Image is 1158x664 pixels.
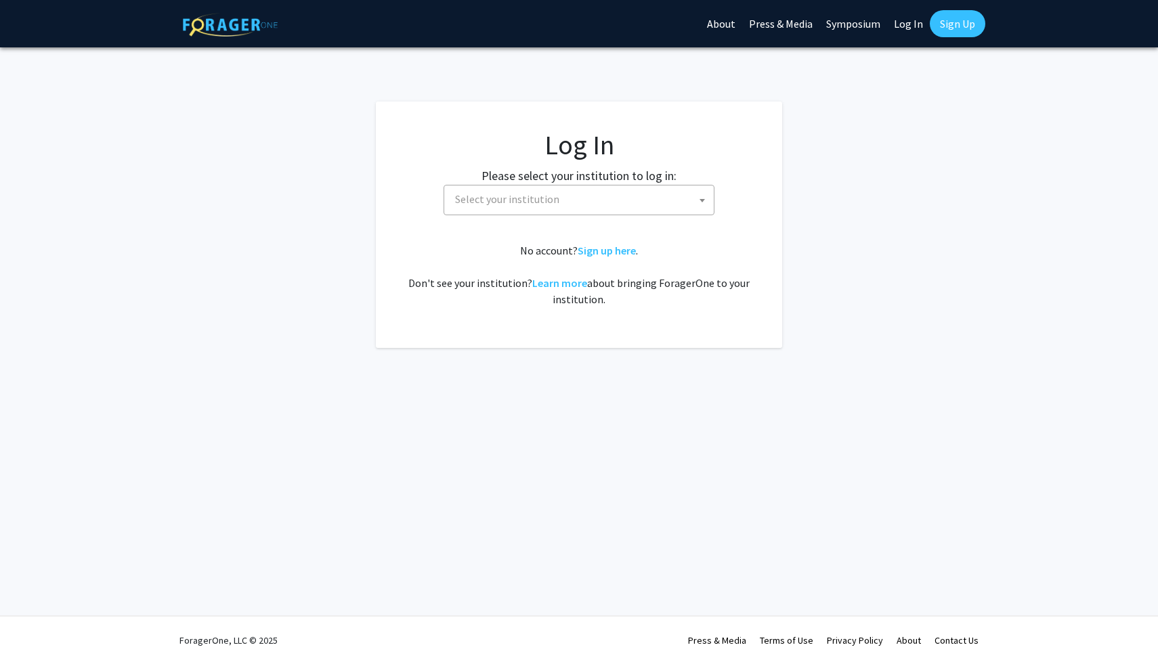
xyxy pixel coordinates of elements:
[897,634,921,646] a: About
[403,242,755,307] div: No account? . Don't see your institution? about bringing ForagerOne to your institution.
[455,192,559,206] span: Select your institution
[450,185,714,213] span: Select your institution
[179,617,278,664] div: ForagerOne, LLC © 2025
[935,634,979,646] a: Contact Us
[578,244,636,257] a: Sign up here
[532,276,587,290] a: Learn more about bringing ForagerOne to your institution
[403,129,755,161] h1: Log In
[183,13,278,37] img: ForagerOne Logo
[827,634,883,646] a: Privacy Policy
[688,634,746,646] a: Press & Media
[444,185,714,215] span: Select your institution
[760,634,813,646] a: Terms of Use
[930,10,985,37] a: Sign Up
[481,167,677,185] label: Please select your institution to log in:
